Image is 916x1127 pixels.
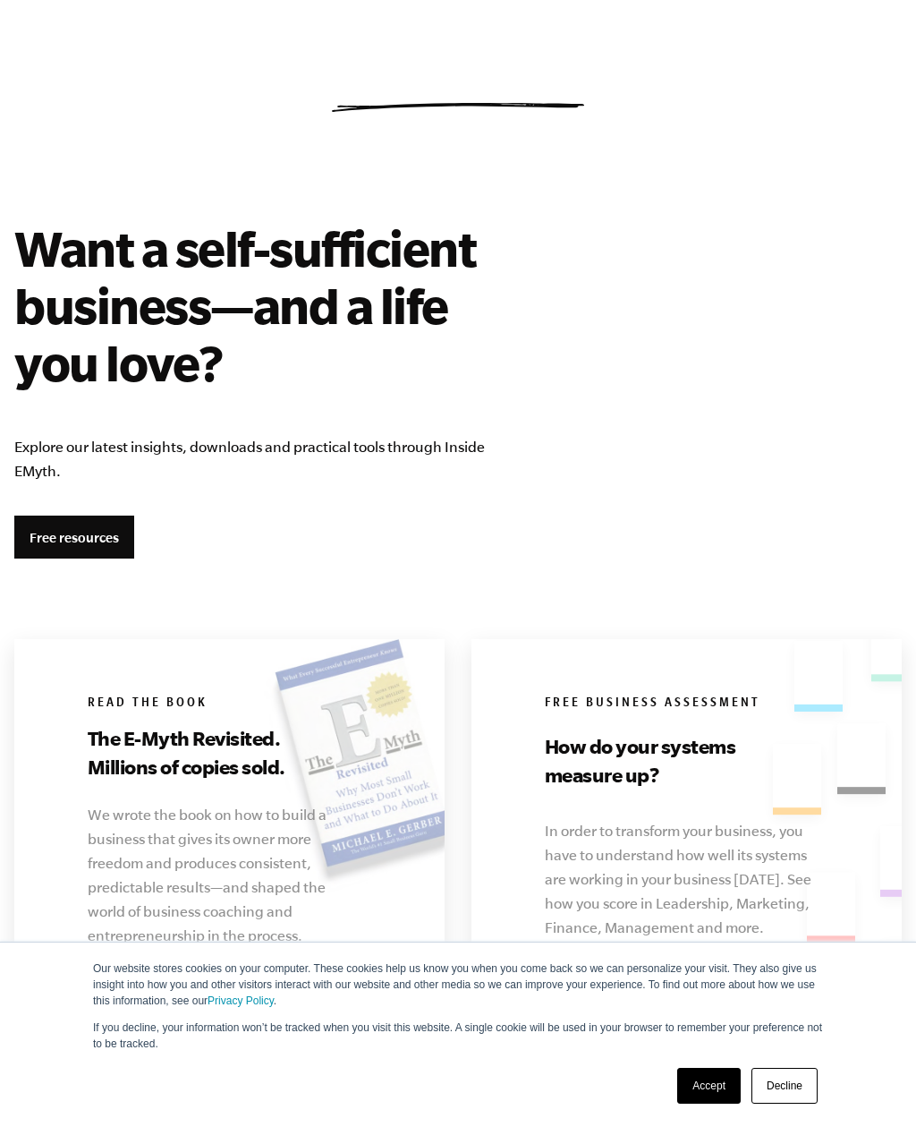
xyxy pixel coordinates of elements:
h6: Read the book [88,696,372,713]
p: Explore our latest insights, downloads and practical tools through Inside EMyth. [14,435,530,483]
h2: Want a self-sufficient business—and a life you love? [14,219,530,391]
h3: The E-Myth Revisited. Millions of copies sold. [88,724,335,781]
h3: How do your systems measure up? [545,732,793,790]
a: Accept [677,1068,741,1104]
a: Privacy Policy [208,995,274,1007]
a: Decline [751,1068,818,1104]
h6: Free Business Assessment [545,696,829,713]
p: Our website stores cookies on your computer. These cookies help us know you when you come back so... [93,961,823,1009]
p: We wrote the book on how to build a business that gives its owner more freedom and produces consi... [88,803,329,948]
a: Free resources [14,516,134,559]
p: In order to transform your business, you have to understand how well its systems are working in y... [545,819,818,940]
p: If you decline, your information won’t be tracked when you visit this website. A single cookie wi... [93,1020,823,1052]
